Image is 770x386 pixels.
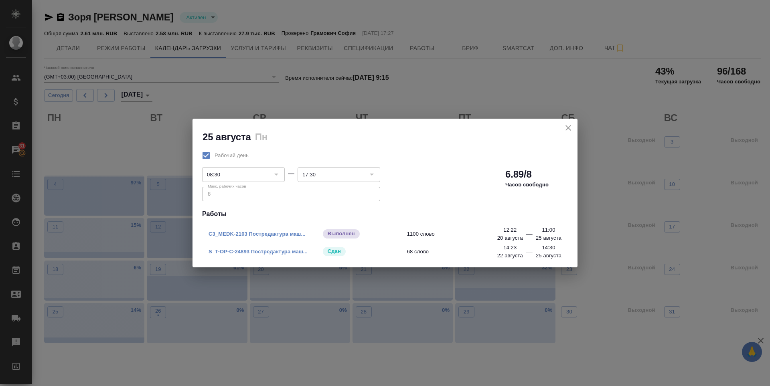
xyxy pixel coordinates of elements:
[526,247,533,260] div: —
[215,152,249,160] span: Рабочий день
[328,230,355,238] p: Выполнен
[202,209,568,219] h4: Работы
[497,234,523,242] p: 20 августа
[505,181,549,189] p: Часов свободно
[503,226,517,234] p: 12:22
[288,169,294,178] div: —
[209,249,308,255] a: S_T-OP-C-24893 Постредактура маш...
[203,131,251,142] h2: 25 августа
[255,131,267,142] h2: Пн
[536,252,561,260] p: 25 августа
[536,234,561,242] p: 25 августа
[542,244,555,252] p: 14:30
[542,226,555,234] p: 11:00
[328,247,341,255] p: Сдан
[209,231,306,237] a: C3_MEDK-2103 Постредактура маш...
[526,229,533,242] div: —
[407,248,521,256] span: 68 слово
[497,252,523,260] p: 22 августа
[562,122,574,134] button: close
[505,168,532,181] h2: 6.89/8
[503,244,517,252] p: 14:23
[407,230,521,238] span: 1100 слово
